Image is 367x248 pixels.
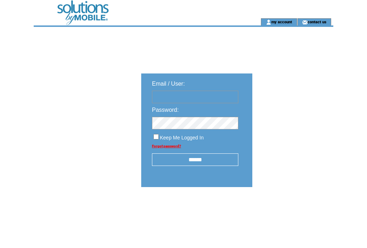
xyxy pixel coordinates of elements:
[152,81,185,87] span: Email / User:
[308,19,327,24] a: contact us
[160,135,204,140] span: Keep Me Logged In
[266,19,271,25] img: account_icon.gif;jsessionid=11CCE6A67DEC41C6D81FF7C871470644
[152,144,181,148] a: Forgot password?
[302,19,308,25] img: contact_us_icon.gif;jsessionid=11CCE6A67DEC41C6D81FF7C871470644
[271,19,292,24] a: my account
[152,107,179,113] span: Password:
[273,205,309,214] img: transparent.png;jsessionid=11CCE6A67DEC41C6D81FF7C871470644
